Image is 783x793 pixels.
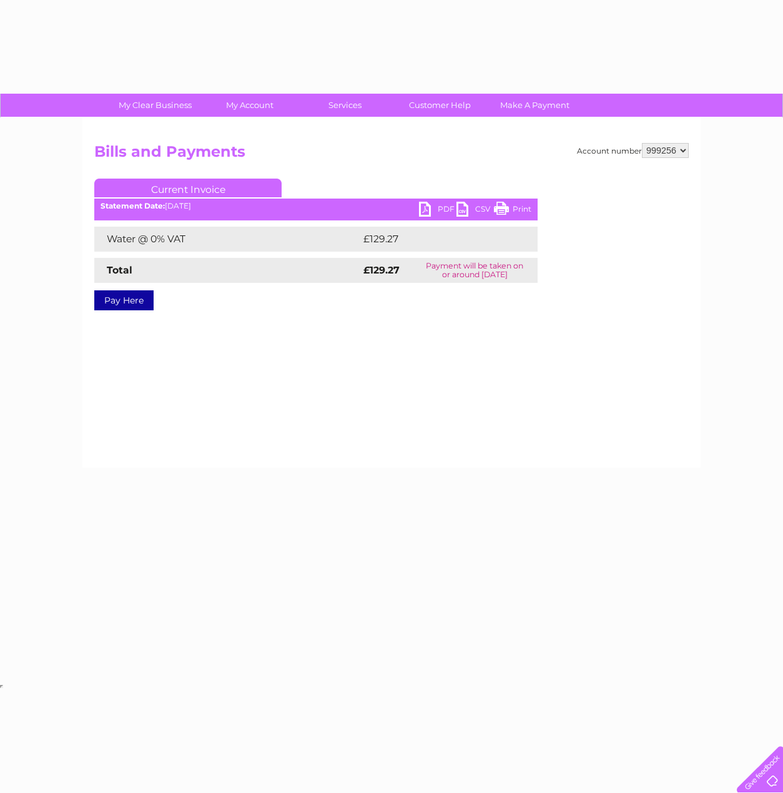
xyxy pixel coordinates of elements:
[94,290,154,310] a: Pay Here
[363,264,400,276] strong: £129.27
[101,201,165,210] b: Statement Date:
[107,264,132,276] strong: Total
[494,202,531,220] a: Print
[419,202,456,220] a: PDF
[199,94,302,117] a: My Account
[360,227,515,252] td: £129.27
[94,143,689,167] h2: Bills and Payments
[94,202,538,210] div: [DATE]
[293,94,396,117] a: Services
[104,94,207,117] a: My Clear Business
[456,202,494,220] a: CSV
[483,94,586,117] a: Make A Payment
[94,179,282,197] a: Current Invoice
[577,143,689,158] div: Account number
[388,94,491,117] a: Customer Help
[94,227,360,252] td: Water @ 0% VAT
[412,258,538,283] td: Payment will be taken on or around [DATE]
